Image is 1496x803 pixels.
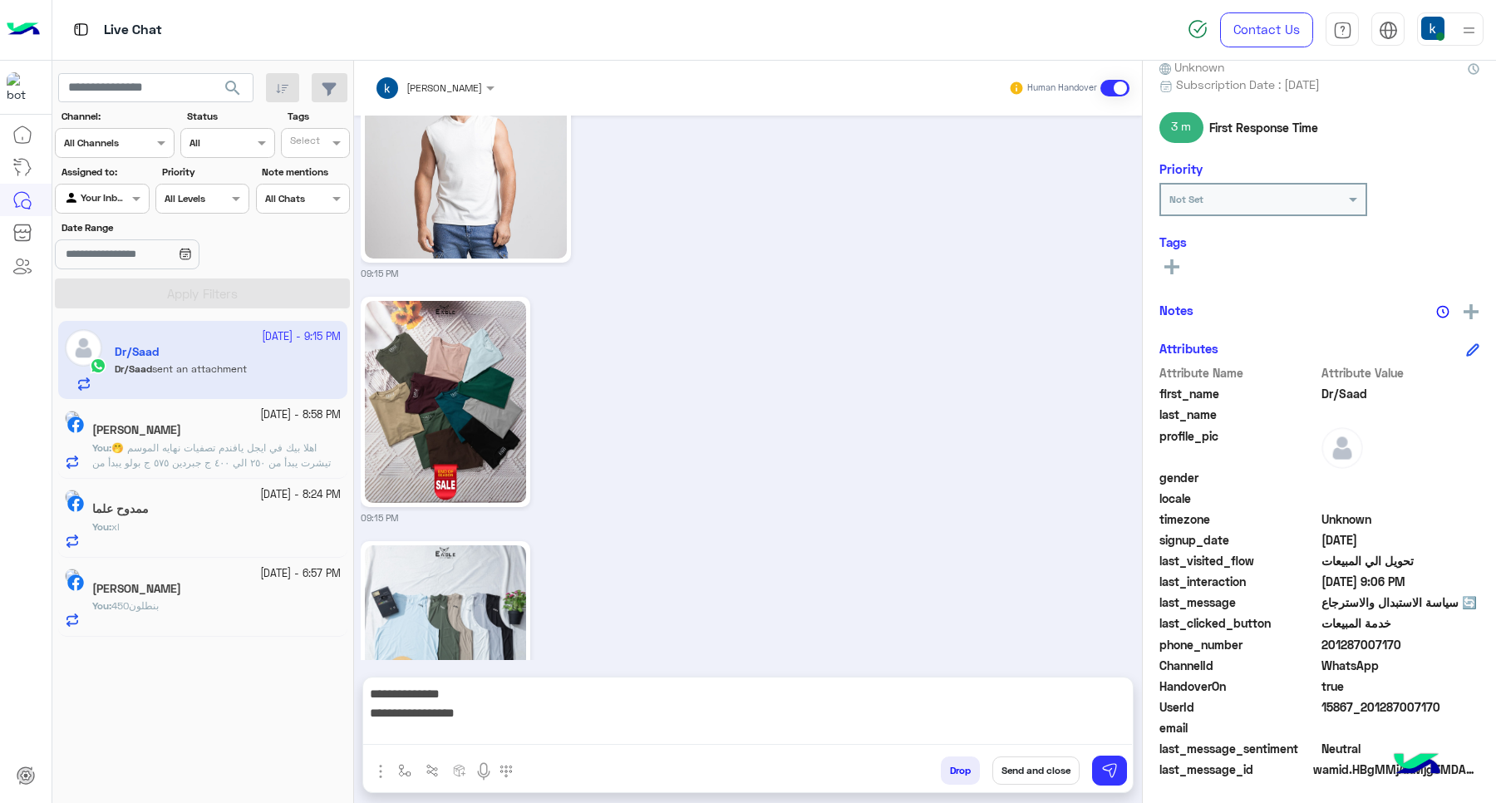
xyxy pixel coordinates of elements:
[1159,161,1203,176] h6: Priority
[1159,469,1318,486] span: gender
[62,165,147,180] label: Assigned to:
[1209,119,1318,136] span: First Response Time
[1159,636,1318,653] span: phone_number
[406,81,482,94] span: [PERSON_NAME]
[1220,12,1313,47] a: Contact Us
[365,545,526,747] img: 1769925716977476.jpg
[71,19,91,40] img: tab
[1321,469,1480,486] span: null
[1159,594,1318,611] span: last_message
[162,165,248,180] label: Priority
[187,109,273,124] label: Status
[67,495,84,512] img: Facebook
[92,441,111,454] b: :
[1159,427,1318,466] span: profile_pic
[1159,490,1318,507] span: locale
[92,582,181,596] h5: Abdelrahman Ahmed
[104,19,162,42] p: Live Chat
[1321,636,1480,653] span: 201287007170
[260,407,341,423] small: [DATE] - 8:58 PM
[391,756,419,784] button: select flow
[1321,614,1480,632] span: خدمة المبيعات
[1321,719,1480,736] span: null
[1321,677,1480,695] span: true
[67,416,84,433] img: Facebook
[92,599,111,612] b: :
[992,756,1080,785] button: Send and close
[1321,510,1480,528] span: Unknown
[1188,19,1208,39] img: spinner
[1159,531,1318,549] span: signup_date
[1159,614,1318,632] span: last_clicked_button
[1321,490,1480,507] span: null
[1459,20,1479,41] img: profile
[365,301,526,503] img: 1171370048374530.jpg
[92,441,334,514] span: اهلا بيك في ايجل يافندم تصفيات نهايه الموسم 🤭 تيشرت يبدأ من ٢٥٠ الي ٤٠٠ ج جبردين ٥٧٥ ج بولو يبدأ ...
[260,566,341,582] small: [DATE] - 6:57 PM
[1379,21,1398,40] img: tab
[262,165,347,180] label: Note mentions
[1321,594,1480,611] span: 🔄 سياسة الاستبدال والاسترجاع
[62,220,248,235] label: Date Range
[1333,21,1352,40] img: tab
[1159,234,1479,249] h6: Tags
[288,133,320,152] div: Select
[1321,427,1363,469] img: defaultAdmin.png
[92,423,181,437] h5: Ahmed Ali
[1159,657,1318,674] span: ChannelId
[1321,531,1480,549] span: 2025-10-06T09:10:06.29Z
[1464,304,1479,319] img: add
[92,520,111,533] b: :
[1313,761,1479,778] span: wamid.HBgMMjAxMjg3MDA3MTcwFQIAEhggQUNFRDExNkNGRjQxODZEMTlCMDQzNTM2MEQ3NkZDODQA
[111,599,159,612] span: 450بنطلون
[1159,112,1203,142] span: 3 m
[1321,364,1480,382] span: Attribute Value
[1159,406,1318,423] span: last_name
[1321,573,1480,590] span: 2025-10-07T18:06:52.18Z
[1159,303,1193,318] h6: Notes
[499,765,513,778] img: make a call
[111,520,120,533] span: xl
[223,78,243,98] span: search
[1421,17,1444,40] img: userImage
[453,764,466,777] img: create order
[1159,698,1318,716] span: UserId
[65,490,80,505] img: picture
[1159,552,1318,569] span: last_visited_flow
[1159,761,1310,778] span: last_message_id
[419,756,446,784] button: Trigger scenario
[1159,341,1218,356] h6: Attributes
[361,511,398,525] small: 09:15 PM
[1159,677,1318,695] span: HandoverOn
[1321,552,1480,569] span: تحويل الي المبيعات
[1321,657,1480,674] span: 2
[65,411,80,426] img: picture
[1321,385,1480,402] span: Dr/Saad
[1159,573,1318,590] span: last_interaction
[55,278,350,308] button: Apply Filters
[446,756,474,784] button: create order
[92,441,109,454] span: You
[1321,740,1480,757] span: 0
[92,502,149,516] h5: ممدوح علما
[1169,193,1203,205] b: Not Set
[1159,740,1318,757] span: last_message_sentiment
[941,756,980,785] button: Drop
[288,109,348,124] label: Tags
[474,761,494,781] img: send voice note
[371,761,391,781] img: send attachment
[1159,58,1224,76] span: Unknown
[1027,81,1097,95] small: Human Handover
[7,12,40,47] img: Logo
[65,569,80,584] img: picture
[426,764,439,777] img: Trigger scenario
[92,520,109,533] span: You
[1176,76,1320,93] span: Subscription Date : [DATE]
[1159,385,1318,402] span: first_name
[92,599,109,612] span: You
[1321,698,1480,716] span: 15867_201287007170
[1159,719,1318,736] span: email
[213,73,253,109] button: search
[1436,305,1449,318] img: notes
[1101,762,1118,779] img: send message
